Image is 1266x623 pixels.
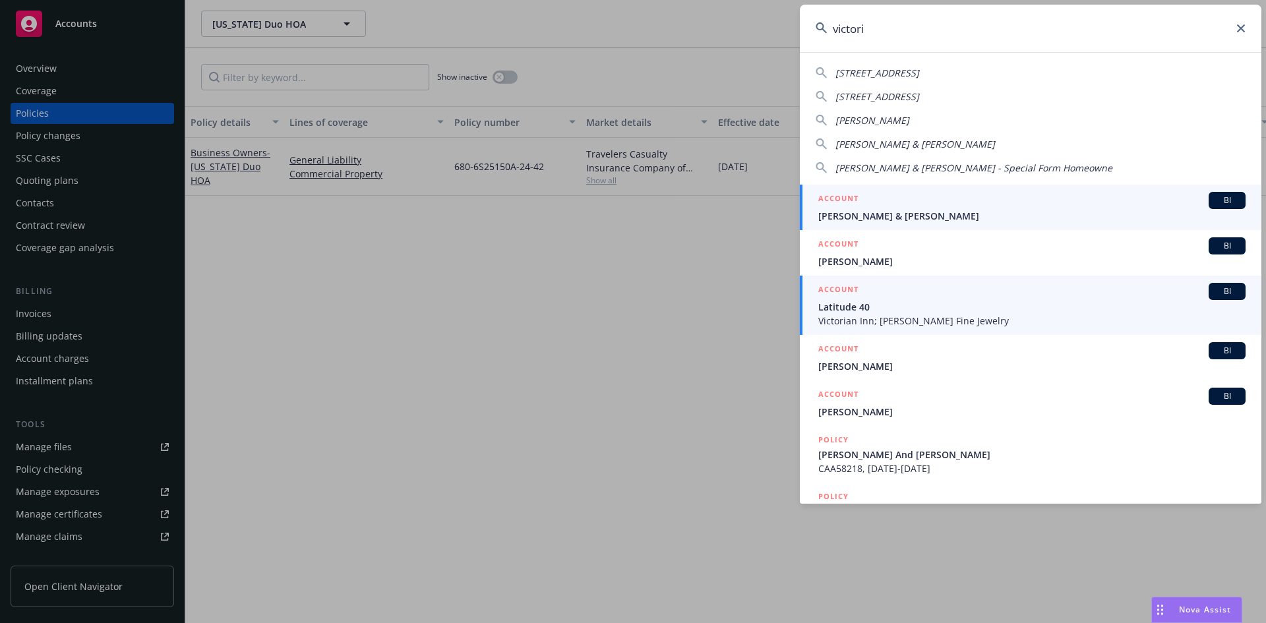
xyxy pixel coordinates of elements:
[835,138,995,150] span: [PERSON_NAME] & [PERSON_NAME]
[818,300,1246,314] span: Latitude 40
[818,490,849,503] h5: POLICY
[800,426,1261,483] a: POLICY[PERSON_NAME] And [PERSON_NAME]CAA58218, [DATE]-[DATE]
[818,342,859,358] h5: ACCOUNT
[818,192,859,208] h5: ACCOUNT
[835,162,1112,174] span: [PERSON_NAME] & [PERSON_NAME] - Special Form Homeowne
[818,433,849,446] h5: POLICY
[800,483,1261,539] a: POLICY
[1214,240,1240,252] span: BI
[1214,345,1240,357] span: BI
[1152,597,1168,622] div: Drag to move
[818,359,1246,373] span: [PERSON_NAME]
[818,237,859,253] h5: ACCOUNT
[1179,604,1231,615] span: Nova Assist
[818,448,1246,461] span: [PERSON_NAME] And [PERSON_NAME]
[818,461,1246,475] span: CAA58218, [DATE]-[DATE]
[818,405,1246,419] span: [PERSON_NAME]
[835,90,919,103] span: [STREET_ADDRESS]
[818,209,1246,223] span: [PERSON_NAME] & [PERSON_NAME]
[800,276,1261,335] a: ACCOUNTBILatitude 40Victorian Inn; [PERSON_NAME] Fine Jewelry
[800,335,1261,380] a: ACCOUNTBI[PERSON_NAME]
[818,388,859,403] h5: ACCOUNT
[818,254,1246,268] span: [PERSON_NAME]
[1214,285,1240,297] span: BI
[818,314,1246,328] span: Victorian Inn; [PERSON_NAME] Fine Jewelry
[800,380,1261,426] a: ACCOUNTBI[PERSON_NAME]
[1214,390,1240,402] span: BI
[800,5,1261,52] input: Search...
[835,67,919,79] span: [STREET_ADDRESS]
[835,114,909,127] span: [PERSON_NAME]
[800,230,1261,276] a: ACCOUNTBI[PERSON_NAME]
[800,185,1261,230] a: ACCOUNTBI[PERSON_NAME] & [PERSON_NAME]
[818,283,859,299] h5: ACCOUNT
[1214,194,1240,206] span: BI
[1151,597,1242,623] button: Nova Assist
